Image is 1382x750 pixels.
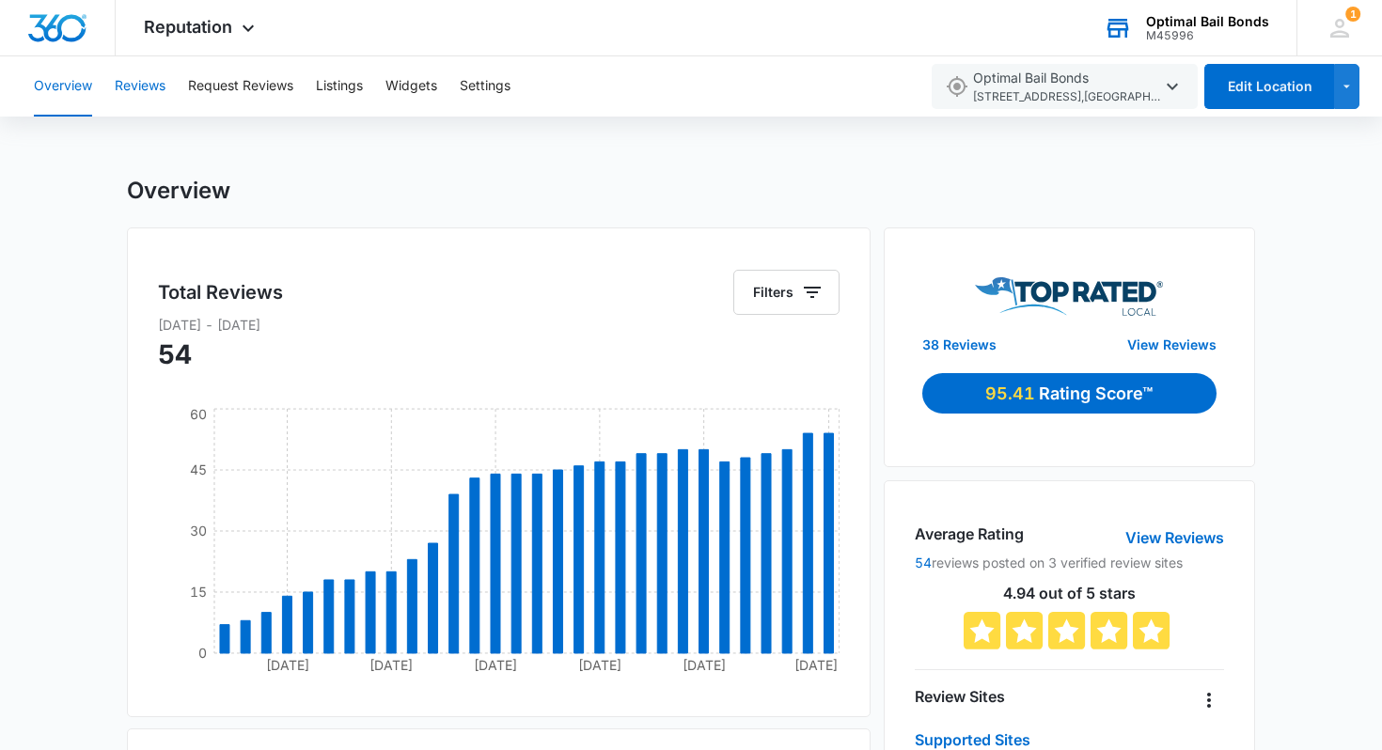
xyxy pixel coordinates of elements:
[975,277,1163,316] img: Top Rated Local Logo
[460,56,510,117] button: Settings
[158,278,283,306] h5: Total Reviews
[158,315,840,335] p: [DATE] - [DATE]
[190,406,207,422] tspan: 60
[34,56,92,117] button: Overview
[266,657,309,673] tspan: [DATE]
[915,586,1224,601] p: 4.94 out of 5 stars
[127,177,230,205] h1: Overview
[1146,14,1269,29] div: account name
[144,17,232,37] span: Reputation
[190,461,207,477] tspan: 45
[973,68,1161,106] span: Optimal Bail Bonds
[915,523,1024,545] h4: Average Rating
[190,584,207,600] tspan: 15
[915,685,1005,708] h4: Review Sites
[794,657,838,673] tspan: [DATE]
[922,335,997,354] a: 38 Reviews
[474,657,517,673] tspan: [DATE]
[915,555,932,570] a: 54
[158,338,192,370] span: 54
[385,56,437,117] button: Widgets
[1127,335,1217,354] a: View Reviews
[1194,685,1224,715] button: Overflow Menu
[369,657,413,673] tspan: [DATE]
[985,381,1039,406] p: 95.41
[973,88,1161,106] span: [STREET_ADDRESS] , [GEOGRAPHIC_DATA] , FL
[1345,7,1360,22] span: 1
[733,270,840,315] button: Filters
[316,56,363,117] button: Listings
[115,56,165,117] button: Reviews
[1039,381,1153,406] p: Rating Score™
[1345,7,1360,22] div: notifications count
[1204,64,1334,109] button: Edit Location
[578,657,621,673] tspan: [DATE]
[915,730,1030,749] a: Supported Sites
[915,553,1224,572] p: reviews posted on 3 verified review sites
[188,56,293,117] button: Request Reviews
[190,523,207,539] tspan: 30
[198,645,207,661] tspan: 0
[683,657,726,673] tspan: [DATE]
[932,64,1198,109] button: Optimal Bail Bonds[STREET_ADDRESS],[GEOGRAPHIC_DATA],FL
[1125,526,1224,549] a: View Reviews
[1146,29,1269,42] div: account id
